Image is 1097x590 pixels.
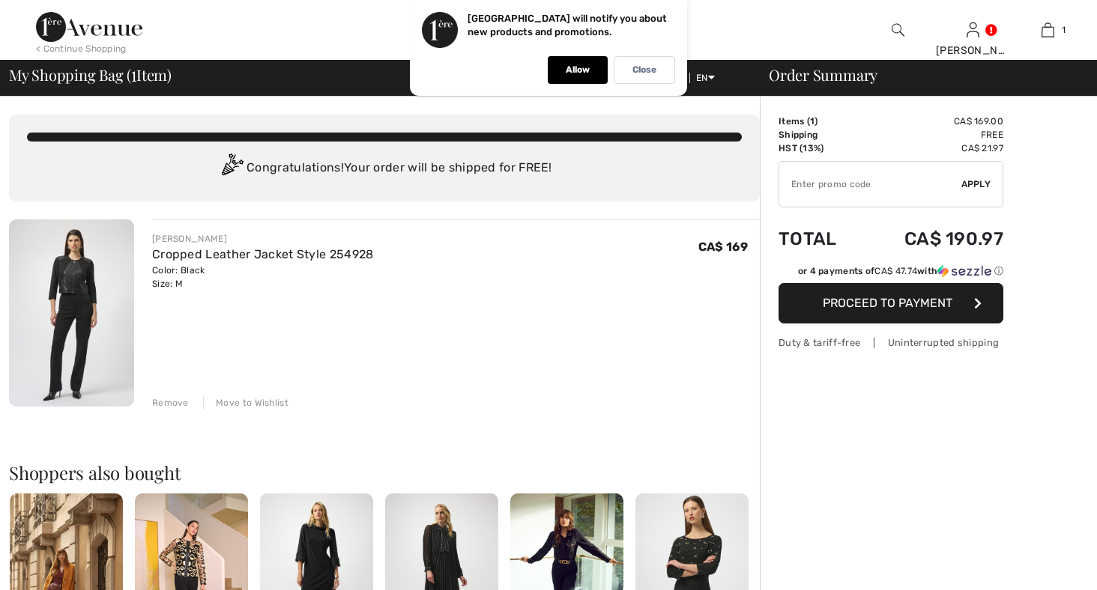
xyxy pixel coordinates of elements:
div: Order Summary [751,67,1088,82]
span: CA$ 47.74 [874,266,917,276]
td: Free [862,128,1003,142]
h2: Shoppers also bought [9,463,760,481]
div: < Continue Shopping [36,42,127,55]
img: My Info [967,21,979,39]
p: Close [632,64,656,76]
a: Sign In [967,22,979,37]
div: Move to Wishlist [203,396,288,410]
td: Total [779,213,862,264]
div: Congratulations! Your order will be shipped for FREE! [27,153,742,183]
a: Cropped Leather Jacket Style 254928 [152,247,374,261]
p: Allow [566,64,590,76]
img: Cropped Leather Jacket Style 254928 [9,219,134,407]
img: Sezzle [937,264,991,278]
a: 1 [1011,21,1084,39]
span: My Shopping Bag ( Item) [9,67,172,82]
span: CA$ 169 [698,240,748,254]
div: [PERSON_NAME] [152,232,374,246]
td: CA$ 21.97 [862,142,1003,155]
p: [GEOGRAPHIC_DATA] will notify you about new products and promotions. [468,13,667,37]
img: Congratulation2.svg [217,153,247,183]
div: or 4 payments of with [798,264,1003,278]
button: Proceed to Payment [779,283,1003,323]
input: Promo code [779,162,961,207]
td: Shipping [779,128,862,142]
span: 1 [1062,23,1066,37]
span: EN [696,73,715,83]
td: CA$ 169.00 [862,115,1003,128]
span: Proceed to Payment [823,296,952,310]
img: 1ère Avenue [36,12,142,42]
img: search the website [892,21,904,39]
td: Items ( ) [779,115,862,128]
div: [PERSON_NAME] [936,43,1009,58]
img: My Bag [1042,21,1054,39]
div: Remove [152,396,189,410]
div: Color: Black Size: M [152,264,374,291]
span: 1 [810,116,815,127]
div: or 4 payments ofCA$ 47.74withSezzle Click to learn more about Sezzle [779,264,1003,283]
span: 1 [131,64,136,83]
span: Apply [961,177,991,191]
td: HST (13%) [779,142,862,155]
td: CA$ 190.97 [862,213,1003,264]
div: Duty & tariff-free | Uninterrupted shipping [779,335,1003,350]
